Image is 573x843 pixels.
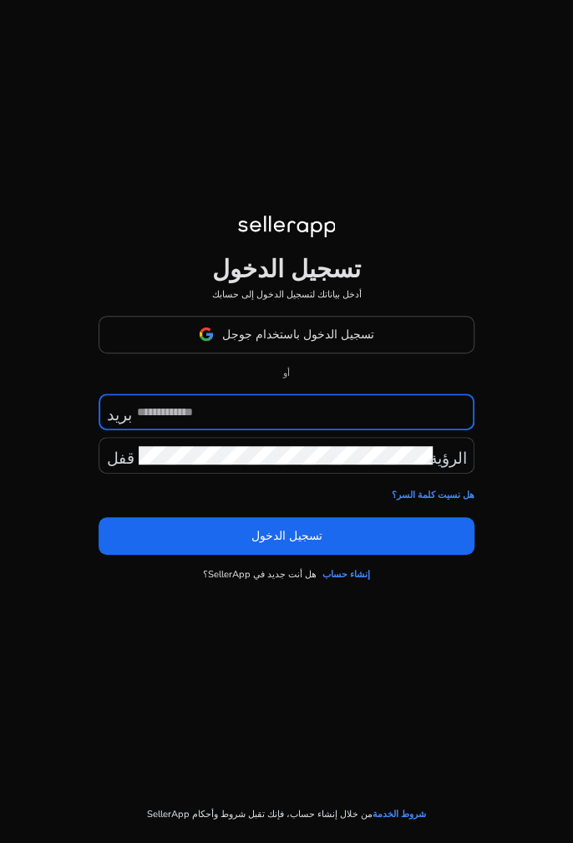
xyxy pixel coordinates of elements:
[429,446,467,465] font: الرؤية
[373,808,426,822] a: شروط الخدمة
[251,528,322,544] font: تسجيل الدخول
[106,403,131,422] font: بريد
[212,253,361,286] font: تسجيل الدخول
[203,568,317,581] font: هل أنت جديد في SellerApp؟
[147,808,373,820] font: من خلال إنشاء حساب، فإنك تقبل شروط وأحكام SellerApp
[283,367,290,379] font: أو
[212,288,362,301] font: أدخل بياناتك لتسجيل الدخول إلى حسابك
[99,517,474,555] button: تسجيل الدخول
[373,808,426,820] font: شروط الخدمة
[222,327,374,343] font: تسجيل الدخول باستخدام جوجل
[322,568,370,582] a: إنشاء حساب
[392,489,474,503] a: هل نسيت كلمة السر؟
[199,327,214,342] img: google-logo.svg
[99,316,474,353] button: تسجيل الدخول باستخدام جوجل
[106,446,134,465] font: قفل
[392,489,474,501] font: هل نسيت كلمة السر؟
[322,568,370,581] font: إنشاء حساب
